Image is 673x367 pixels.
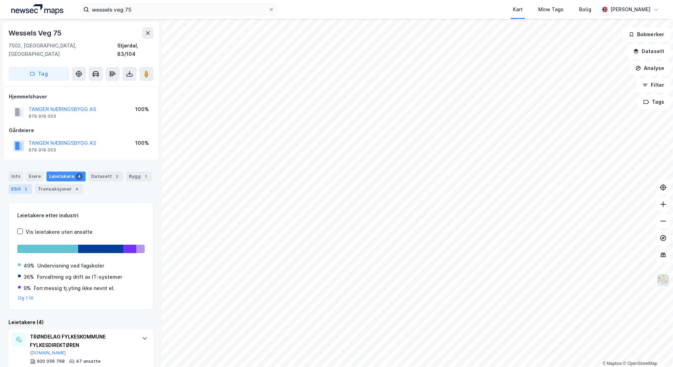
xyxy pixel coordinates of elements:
div: 9% [24,284,31,292]
button: Og 1 til [18,295,33,301]
div: Info [8,172,23,181]
div: 7502, [GEOGRAPHIC_DATA], [GEOGRAPHIC_DATA] [8,41,117,58]
div: TRØNDELAG FYLKESKOMMUNE FYLKESDIREKTØREN [30,333,135,349]
button: Filter [636,78,670,92]
button: Tag [8,67,69,81]
div: Vis leietakere uten ansatte [26,228,93,236]
button: Datasett [627,44,670,58]
div: Leietakere [46,172,86,181]
div: Bygg [126,172,152,181]
div: 4 [73,186,80,193]
img: logo.a4113a55bc3d86da70a041830d287a7e.svg [11,4,63,15]
button: Analyse [629,61,670,75]
div: Forvaltning og drift av IT-systemer [37,273,122,281]
div: 36% [24,273,34,281]
div: Leietakere etter industri [17,211,145,220]
a: Mapbox [603,361,622,366]
div: 47 ansatte [76,359,101,364]
div: 979 918 003 [29,114,56,119]
div: Hjemmelshaver [9,92,153,101]
div: Undervisning ved fagskoler [37,262,104,270]
div: Forr.messig tj.yting ikke nevnt el. [34,284,115,292]
div: Bolig [579,5,591,14]
button: [DOMAIN_NAME] [30,350,66,356]
iframe: Chat Widget [638,333,673,367]
div: Eiere [26,172,44,181]
div: [PERSON_NAME] [610,5,650,14]
div: Datasett [88,172,123,181]
div: 1 [142,173,149,180]
div: Leietakere (4) [8,318,153,327]
input: Søk på adresse, matrikkel, gårdeiere, leietakere eller personer [89,4,269,15]
img: Z [656,273,670,287]
div: 49% [24,262,34,270]
div: Transaksjoner [35,184,83,194]
div: 4 [76,173,83,180]
button: Tags [637,95,670,109]
div: 979 918 003 [29,147,56,153]
div: 2 [22,186,29,193]
div: 920 056 768 [37,359,65,364]
button: Bokmerker [623,27,670,41]
div: 100% [135,105,149,114]
a: OpenStreetMap [623,361,657,366]
div: 2 [113,173,120,180]
div: 100% [135,139,149,147]
div: Mine Tags [538,5,564,14]
div: ESG [8,184,32,194]
div: Stjørdal, 83/104 [117,41,153,58]
div: Wessels Veg 75 [8,27,63,39]
div: Kart [513,5,523,14]
div: Kontrollprogram for chat [638,333,673,367]
div: Gårdeiere [9,126,153,135]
